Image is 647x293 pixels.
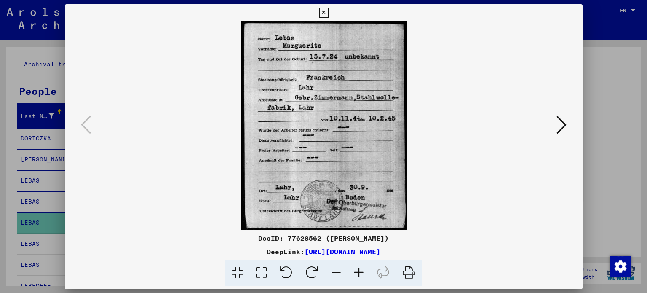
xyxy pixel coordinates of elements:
div: Zustimmung ändern [610,256,630,276]
div: DeepLink: [65,247,583,257]
img: 001.jpg [94,21,554,230]
a: [URL][DOMAIN_NAME] [305,247,380,256]
div: DocID: 77628562 ([PERSON_NAME]) [65,233,583,243]
img: Zustimmung ändern [610,256,631,277]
